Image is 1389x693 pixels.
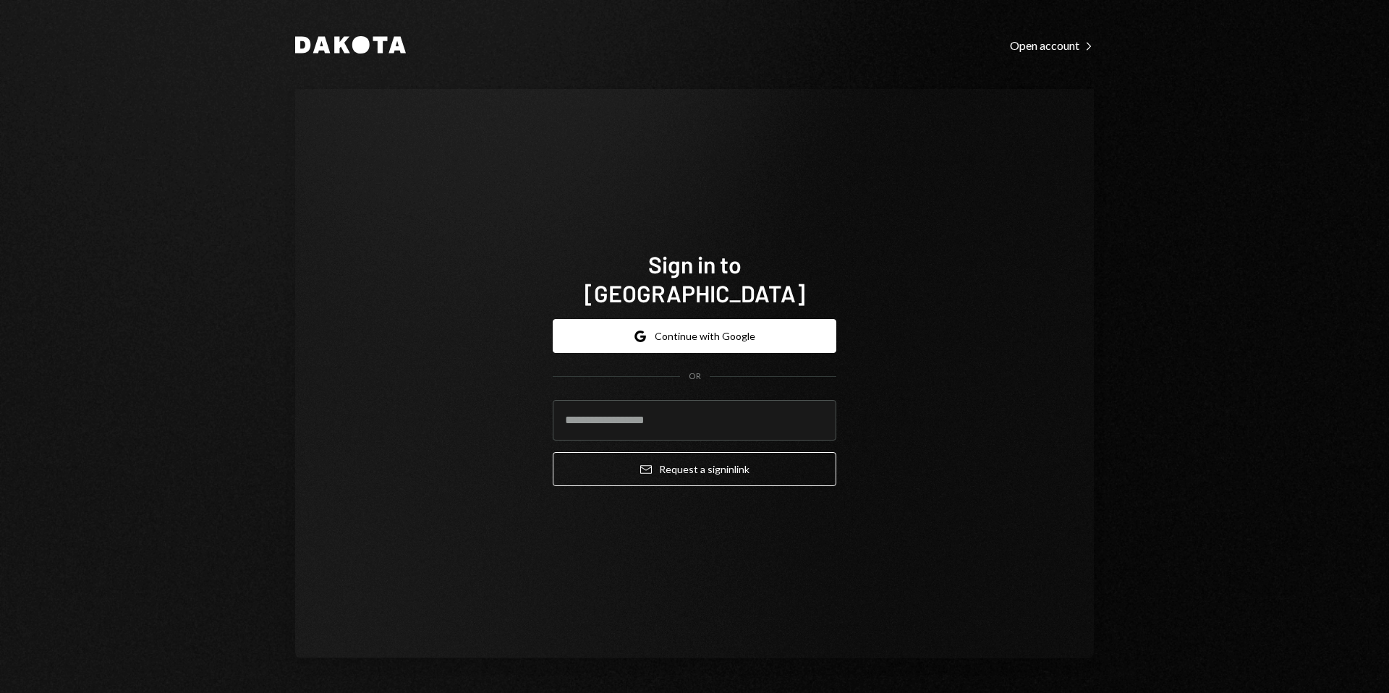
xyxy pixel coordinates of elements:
[553,452,836,486] button: Request a signinlink
[1010,37,1094,53] a: Open account
[1010,38,1094,53] div: Open account
[553,250,836,307] h1: Sign in to [GEOGRAPHIC_DATA]
[689,370,701,383] div: OR
[553,319,836,353] button: Continue with Google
